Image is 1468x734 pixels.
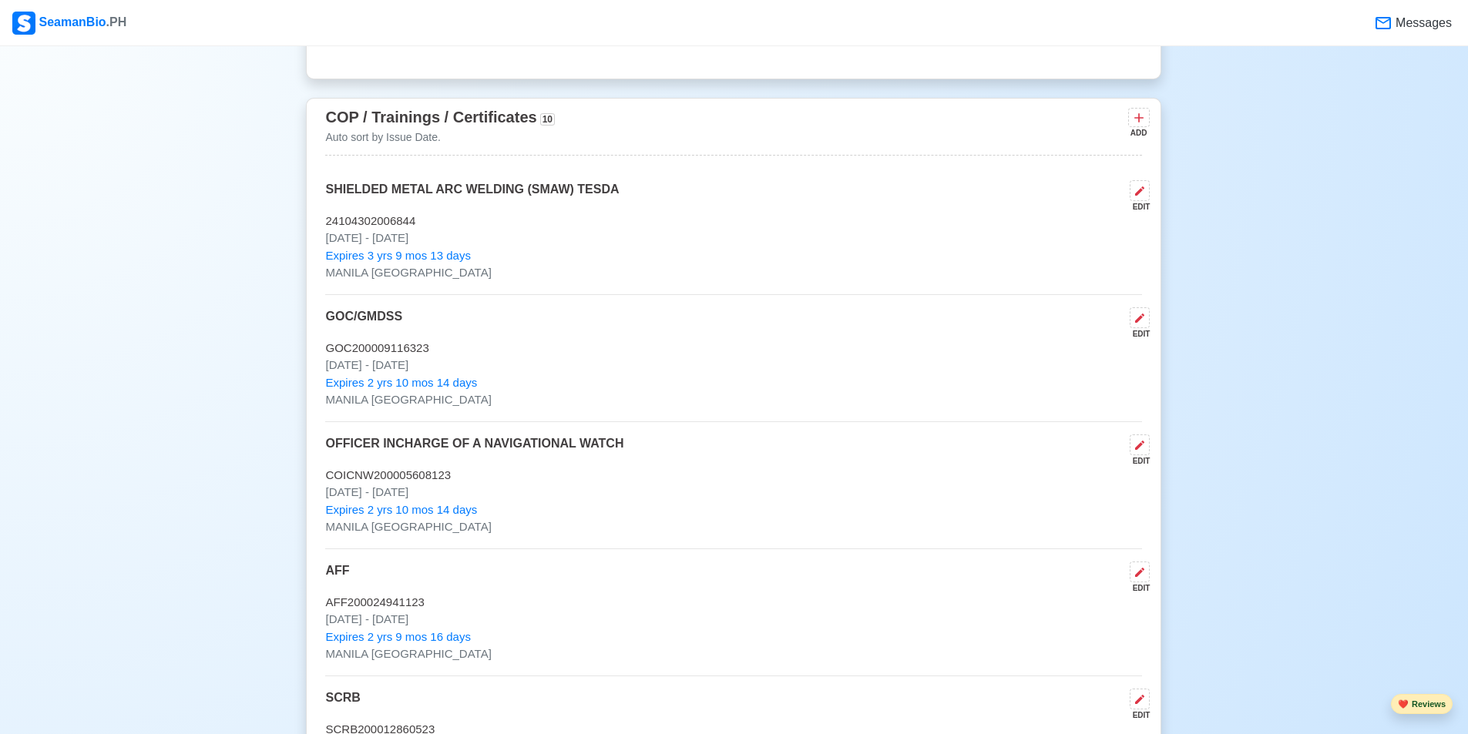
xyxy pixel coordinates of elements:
p: [DATE] - [DATE] [325,611,1142,628]
p: COICNW200005608123 [325,467,1142,484]
span: Expires 2 yrs 9 mos 16 days [325,628,470,646]
div: EDIT [1124,709,1150,721]
span: .PH [106,15,127,28]
div: SeamanBio [12,12,126,35]
span: Expires 2 yrs 10 mos 14 days [325,374,477,392]
p: 24104302006844 [325,213,1142,230]
div: EDIT [1124,328,1150,340]
p: SCRB [325,689,360,721]
button: heartReviews [1391,694,1453,715]
span: Expires 2 yrs 10 mos 14 days [325,501,477,519]
p: MANILA [GEOGRAPHIC_DATA] [325,391,1142,409]
span: COP / Trainings / Certificates [325,109,536,126]
span: Messages [1392,14,1452,32]
p: MANILA [GEOGRAPHIC_DATA] [325,645,1142,663]
div: EDIT [1124,455,1150,467]
span: heart [1398,699,1409,709]
p: AFF [325,561,349,594]
span: 10 [540,113,555,126]
div: ADD [1128,127,1147,139]
p: Auto sort by Issue Date. [325,129,555,146]
p: AFF200024941123 [325,594,1142,612]
p: MANILA [GEOGRAPHIC_DATA] [325,264,1142,282]
p: MANILA [GEOGRAPHIC_DATA] [325,518,1142,536]
p: OFFICER INCHARGE OF A NAVIGATIONAL WATCH [325,434,623,467]
p: GOC/GMDSS [325,307,402,340]
div: EDIT [1124,201,1150,213]
p: [DATE] - [DATE] [325,357,1142,374]
p: GOC200009116323 [325,340,1142,357]
img: Logo [12,12,35,35]
div: EDIT [1124,582,1150,594]
span: Expires 3 yrs 9 mos 13 days [325,247,470,265]
p: SHIELDED METAL ARC WELDING (SMAW) TESDA [325,180,619,213]
p: [DATE] - [DATE] [325,484,1142,501]
p: [DATE] - [DATE] [325,230,1142,247]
